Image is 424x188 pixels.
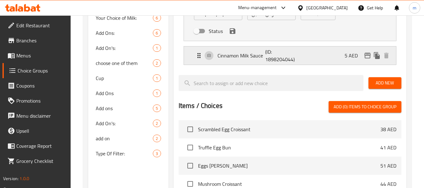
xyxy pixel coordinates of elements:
div: Choices [153,135,161,142]
span: Select choice [184,159,197,172]
span: Upsell [16,127,66,135]
span: Version: [3,175,19,183]
span: Branches [16,37,66,44]
span: Add ons [96,105,153,112]
span: Add Ons: [96,29,153,37]
span: Mushroom Croissant [198,180,380,188]
span: Add On's: [96,44,153,52]
span: Select choice [184,141,197,154]
a: Branches [3,33,71,48]
div: Choices [153,59,161,67]
span: Menu disclaimer [16,112,66,120]
a: Choice Groups [3,63,71,78]
div: Choices [153,150,161,157]
span: Type Of Filter: [96,150,153,157]
span: m [413,4,416,11]
div: Menu-management [238,4,277,12]
div: Add On's:1 [88,40,168,56]
div: [GEOGRAPHIC_DATA] [306,4,348,11]
button: duplicate [372,51,382,60]
span: Add New [373,79,396,87]
p: Cinnamon Milk Sauce [217,52,266,59]
div: Choices [153,74,161,82]
a: Edit Restaurant [3,18,71,33]
span: Cup [96,74,153,82]
div: add on2 [88,131,168,146]
span: Add On's: [96,120,153,127]
button: Add New [368,77,401,89]
a: Menus [3,48,71,63]
span: Choice Groups [18,67,66,74]
span: 5 [153,105,160,111]
span: Your Choice of Milk: [96,14,153,22]
div: Choices [153,44,161,52]
span: 1 [153,90,160,96]
p: 5 AED [345,52,363,59]
span: Grocery Checklist [16,157,66,165]
div: Add ons5 [88,101,168,116]
div: Choices [153,89,161,97]
button: edit [363,51,372,60]
div: Choices [153,105,161,112]
span: 3 [153,151,160,157]
span: 2 [153,60,160,66]
span: 1 [153,45,160,51]
span: Add Ons [96,89,153,97]
span: add on [96,135,153,142]
span: 6 [153,30,160,36]
span: 1.0.0 [19,175,29,183]
p: 41 AED [380,144,396,151]
div: Choices [153,120,161,127]
span: Eggs [PERSON_NAME] [198,162,380,169]
span: Add (0) items to choice group [334,103,396,111]
a: Promotions [3,93,71,108]
div: Add On's:2 [88,116,168,131]
span: Coupons [16,82,66,89]
span: 1 [153,75,160,81]
li: Expand [179,44,401,67]
span: 6 [153,15,160,21]
a: Grocery Checklist [3,153,71,169]
span: 2 [153,136,160,142]
p: 44 AED [380,180,396,188]
span: Status [209,27,223,35]
p: 51 AED [380,162,396,169]
span: choose one of them [96,59,153,67]
p: AED [305,10,314,18]
p: 38 AED [380,126,396,133]
button: delete [382,51,391,60]
span: 2 [153,121,160,126]
p: (ID: 1898204044) [265,48,297,63]
span: Coverage Report [16,142,66,150]
a: Coupons [3,78,71,93]
div: Add Ons:6 [88,25,168,40]
a: Upsell [3,123,71,138]
span: Select choice [184,123,197,136]
a: Coverage Report [3,138,71,153]
span: Menus [16,52,66,59]
div: Cup1 [88,71,168,86]
div: Choices [153,14,161,22]
div: choose one of them2 [88,56,168,71]
div: Expand [184,46,396,65]
button: Add (0) items to choice group [329,101,401,113]
input: search [179,75,363,91]
h2: Items / Choices [179,101,223,110]
span: Truffle Egg Bun [198,144,380,151]
div: Add Ons1 [88,86,168,101]
span: Scrambled Egg Croissant [198,126,380,133]
div: Type Of Filter:3 [88,146,168,161]
div: Choices [153,29,161,37]
span: Edit Restaurant [16,22,66,29]
span: Promotions [16,97,66,105]
a: Menu disclaimer [3,108,71,123]
button: save [228,26,237,36]
div: Your Choice of Milk:6 [88,10,168,25]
